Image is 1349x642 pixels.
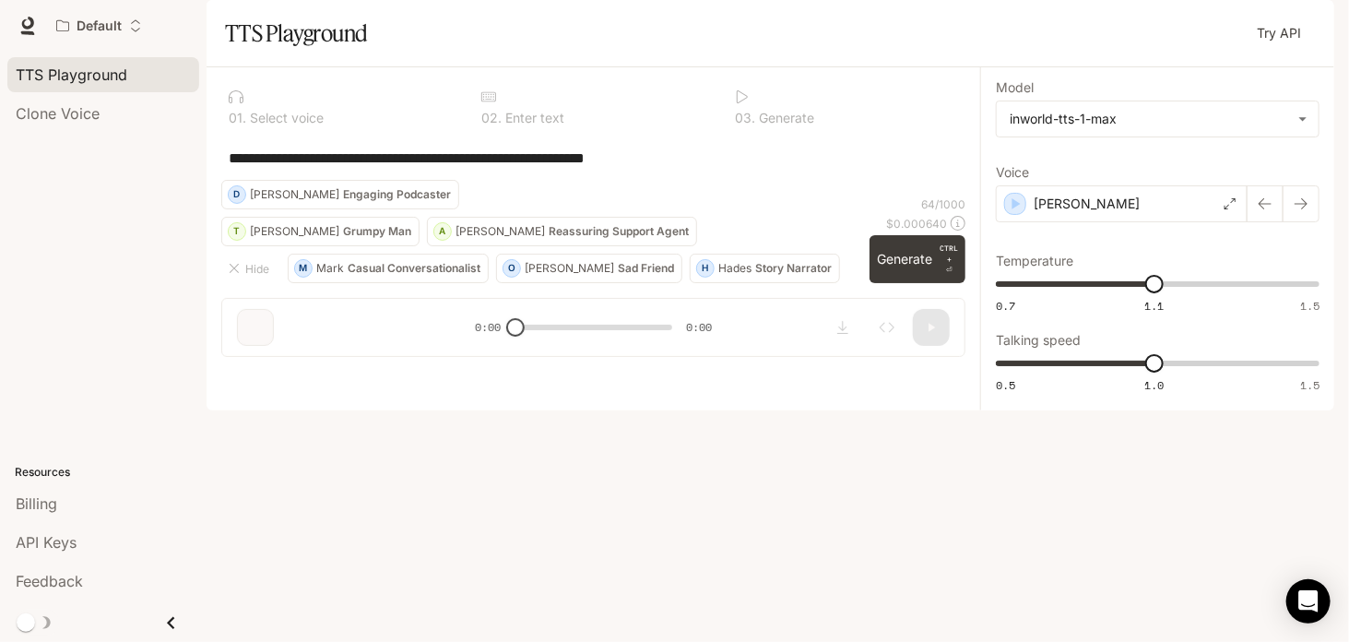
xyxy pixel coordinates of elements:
p: $ 0.000640 [886,216,947,232]
p: Voice [996,166,1029,179]
p: Grumpy Man [343,226,411,237]
p: Sad Friend [618,263,674,274]
p: Story Narrator [755,263,832,274]
p: 64 / 1000 [921,196,965,212]
div: D [229,180,245,209]
div: inworld-tts-1-max [1010,110,1289,128]
p: 0 3 . [735,112,755,125]
span: 1.0 [1144,377,1164,393]
p: [PERSON_NAME] [525,263,614,274]
button: Open workspace menu [48,7,150,44]
p: Enter text [502,112,564,125]
span: 0.5 [996,377,1015,393]
p: [PERSON_NAME] [456,226,545,237]
div: H [697,254,714,283]
p: Select voice [246,112,324,125]
button: GenerateCTRL +⏎ [870,235,965,283]
p: Engaging Podcaster [343,189,451,200]
span: 1.5 [1300,298,1319,314]
p: ⏎ [940,243,958,276]
p: 0 2 . [481,112,502,125]
a: Try API [1249,15,1308,52]
div: Open Intercom Messenger [1286,579,1331,624]
button: O[PERSON_NAME]Sad Friend [496,254,682,283]
button: Hide [221,254,280,283]
h1: TTS Playground [225,15,368,52]
span: 0.7 [996,298,1015,314]
div: O [503,254,520,283]
button: MMarkCasual Conversationalist [288,254,489,283]
p: Temperature [996,255,1073,267]
button: HHadesStory Narrator [690,254,840,283]
p: Reassuring Support Agent [549,226,689,237]
p: CTRL + [940,243,958,265]
p: Default [77,18,122,34]
div: T [229,217,245,246]
button: A[PERSON_NAME]Reassuring Support Agent [427,217,697,246]
span: 1.5 [1300,377,1319,393]
button: T[PERSON_NAME]Grumpy Man [221,217,420,246]
p: [PERSON_NAME] [1034,195,1140,213]
span: 1.1 [1144,298,1164,314]
div: M [295,254,312,283]
p: Casual Conversationalist [348,263,480,274]
p: Model [996,81,1034,94]
div: inworld-tts-1-max [997,101,1319,137]
p: Mark [316,263,344,274]
div: A [434,217,451,246]
button: D[PERSON_NAME]Engaging Podcaster [221,180,459,209]
p: Generate [755,112,814,125]
p: [PERSON_NAME] [250,226,339,237]
p: [PERSON_NAME] [250,189,339,200]
p: 0 1 . [229,112,246,125]
p: Hades [718,263,751,274]
p: Talking speed [996,334,1081,347]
